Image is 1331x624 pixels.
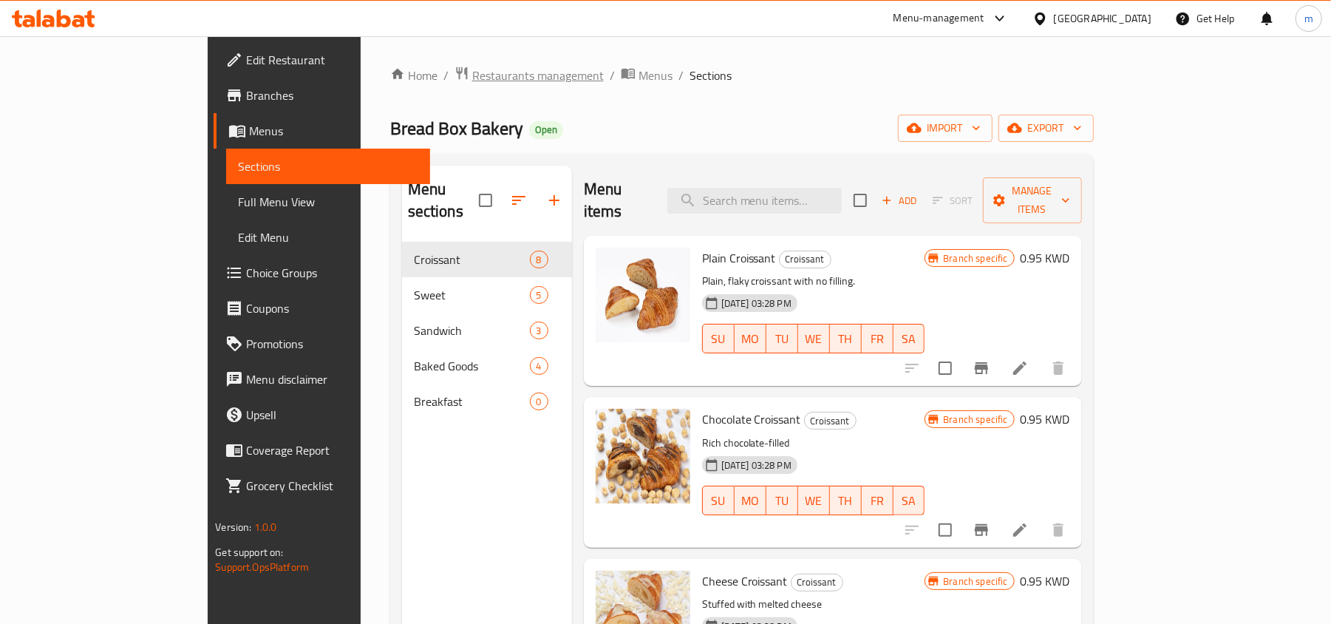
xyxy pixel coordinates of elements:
span: Get support on: [215,543,283,562]
div: Breakfast [414,393,530,410]
span: Coverage Report [246,441,418,459]
a: Branches [214,78,430,113]
span: 0 [531,395,548,409]
button: WE [798,486,830,515]
p: Plain, flaky croissant with no filling. [702,272,925,291]
span: Sections [238,157,418,175]
a: Edit menu item [1011,359,1029,377]
button: FR [862,486,893,515]
div: items [530,322,548,339]
div: Croissant [804,412,857,430]
button: delete [1041,350,1076,386]
li: / [610,67,615,84]
a: Edit Restaurant [214,42,430,78]
a: Menu disclaimer [214,362,430,397]
button: Add [876,189,923,212]
span: Bread Box Bakery [390,112,523,145]
span: Menu disclaimer [246,370,418,388]
span: 4 [531,359,548,373]
img: Chocolate Croissant [596,409,690,503]
div: [GEOGRAPHIC_DATA] [1054,10,1151,27]
a: Edit menu item [1011,521,1029,539]
button: Manage items [983,177,1082,223]
span: WE [804,490,824,512]
span: Cheese Croissant [702,570,788,592]
span: Select all sections [470,185,501,216]
button: Branch-specific-item [964,512,999,548]
button: MO [735,324,766,353]
span: SU [709,490,729,512]
nav: breadcrumb [390,66,1094,85]
nav: Menu sections [402,236,572,425]
span: Select to update [930,353,961,384]
span: [DATE] 03:28 PM [715,458,797,472]
span: Sections [690,67,732,84]
span: Sort sections [501,183,537,218]
h6: 0.95 KWD [1021,248,1070,268]
div: Croissant [779,251,831,268]
div: Open [529,121,563,139]
h6: 0.95 KWD [1021,409,1070,430]
button: Branch-specific-item [964,350,999,386]
button: MO [735,486,766,515]
span: Croissant [792,574,842,591]
button: SU [702,324,735,353]
button: TH [830,324,862,353]
span: Version: [215,518,251,537]
span: MO [741,490,760,512]
a: Menus [621,66,673,85]
h6: 0.95 KWD [1021,571,1070,591]
a: Menus [214,113,430,149]
div: Sandwich [414,322,530,339]
button: TU [766,324,798,353]
span: 5 [531,288,548,302]
span: Select to update [930,515,961,546]
button: TU [766,486,798,515]
span: Restaurants management [472,67,604,84]
span: Add [879,192,919,209]
div: Sandwich3 [402,313,572,348]
span: Croissant [414,251,530,268]
span: Edit Restaurant [246,51,418,69]
button: SA [893,486,925,515]
div: items [530,357,548,375]
button: FR [862,324,893,353]
div: Croissant [791,574,843,591]
a: Coupons [214,291,430,326]
button: TH [830,486,862,515]
div: Menu-management [893,10,984,27]
span: 8 [531,253,548,267]
span: export [1010,119,1082,138]
div: Sweet [414,286,530,304]
span: TU [772,328,792,350]
div: Breakfast0 [402,384,572,419]
span: Croissant [805,413,856,430]
button: import [898,115,993,142]
div: Baked Goods4 [402,348,572,384]
a: Choice Groups [214,255,430,291]
span: TH [836,490,856,512]
span: Branch specific [937,251,1013,265]
span: 1.0.0 [254,518,277,537]
li: / [443,67,449,84]
span: Branch specific [937,574,1013,589]
a: Coverage Report [214,433,430,468]
a: Restaurants management [455,66,604,85]
a: Full Menu View [226,184,430,220]
button: WE [798,324,830,353]
span: Branch specific [937,413,1013,427]
span: TU [772,490,792,512]
span: [DATE] 03:28 PM [715,296,797,311]
span: Full Menu View [238,193,418,211]
span: Choice Groups [246,264,418,282]
span: Promotions [246,335,418,353]
div: Sweet5 [402,277,572,313]
span: Manage items [995,182,1070,219]
button: Add section [537,183,572,218]
span: Select section [845,185,876,216]
span: Edit Menu [238,228,418,246]
span: Add item [876,189,923,212]
span: Croissant [780,251,831,268]
span: Baked Goods [414,357,530,375]
span: SA [899,328,919,350]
